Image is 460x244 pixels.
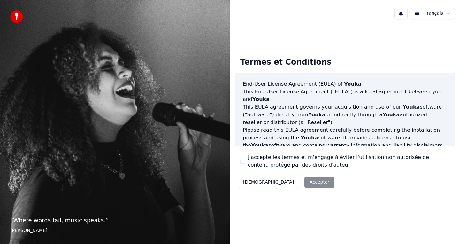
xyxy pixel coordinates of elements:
[235,52,336,73] div: Termes et Conditions
[344,81,361,87] span: Youka
[243,80,447,88] h3: End-User License Agreement (EULA) of
[243,126,447,149] p: Please read this EULA agreement carefully before completing the installation process and using th...
[10,10,23,23] img: youka
[252,96,270,102] span: Youka
[238,177,299,188] button: [DEMOGRAPHIC_DATA]
[402,104,420,110] span: Youka
[251,142,268,148] span: Youka
[243,88,447,103] p: This End-User License Agreement ("EULA") is a legal agreement between you and
[301,135,318,141] span: Youka
[10,227,220,234] footer: [PERSON_NAME]
[248,153,450,169] label: J'accepte les termes et m'engage à éviter l'utilisation non autorisée de contenu protégé par des ...
[308,112,326,118] span: Youka
[10,216,220,225] p: “ Where words fail, music speaks. ”
[382,112,400,118] span: Youka
[243,103,447,126] p: This EULA agreement governs your acquisition and use of our software ("Software") directly from o...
